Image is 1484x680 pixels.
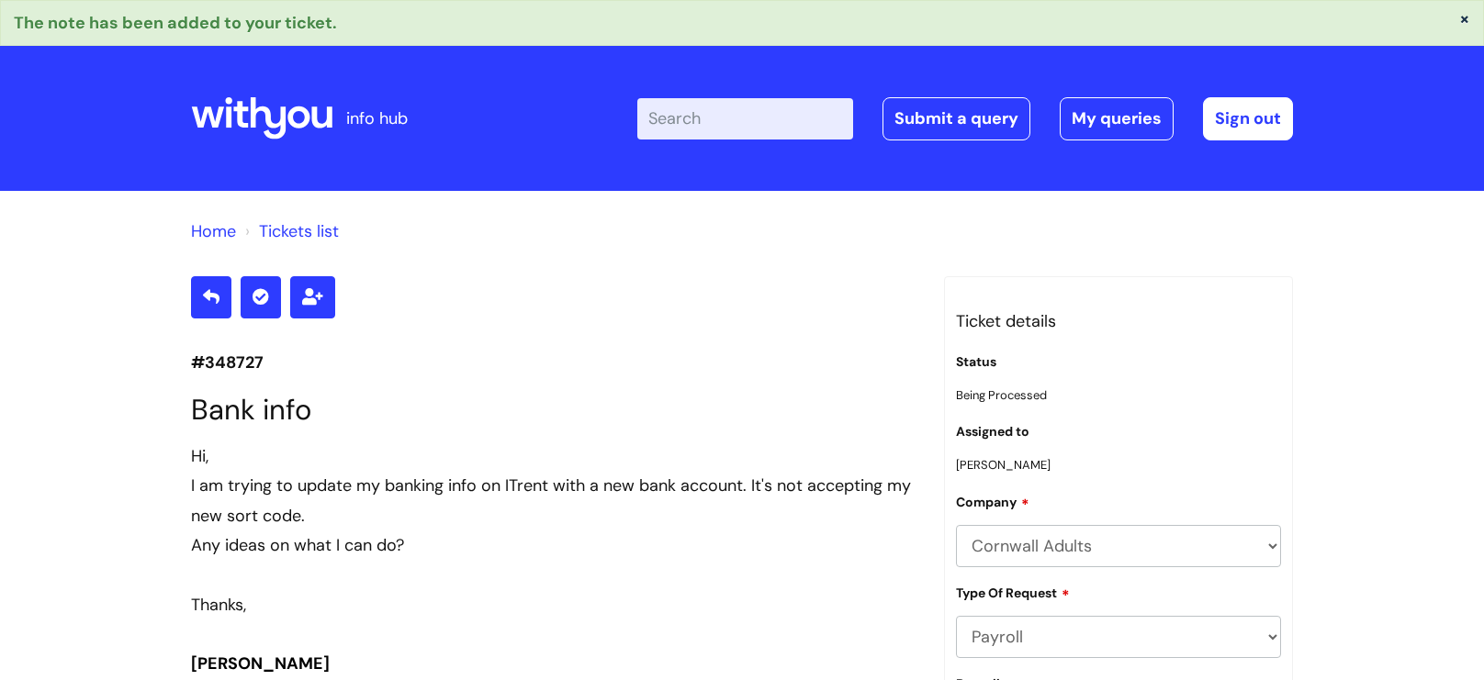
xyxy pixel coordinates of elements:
label: Assigned to [956,424,1029,440]
li: Solution home [191,217,236,246]
a: Submit a query [883,97,1030,139]
div: | - [637,97,1293,139]
label: Type Of Request [956,583,1070,601]
a: Home [191,220,236,242]
li: Tickets list [241,217,339,246]
a: My queries [1060,97,1174,139]
a: Sign out [1203,97,1293,139]
button: × [1459,10,1470,27]
div: I am trying to update my banking info on ITrent with a new bank account. It's not accepting my ne... [191,471,916,530]
h1: Bank info [191,393,916,427]
h3: Ticket details [956,307,1281,336]
input: Search [637,98,853,139]
div: Hi, [191,441,916,471]
div: Thanks, [191,590,916,619]
b: [PERSON_NAME] [191,652,330,674]
label: Company [956,492,1029,510]
label: Status [956,354,996,370]
div: Any ideas on what I can do? [191,530,916,560]
p: Being Processed [956,385,1281,406]
p: info hub [346,104,408,133]
p: [PERSON_NAME] [956,454,1281,475]
p: #348727 [191,348,916,377]
a: Tickets list [259,220,339,242]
